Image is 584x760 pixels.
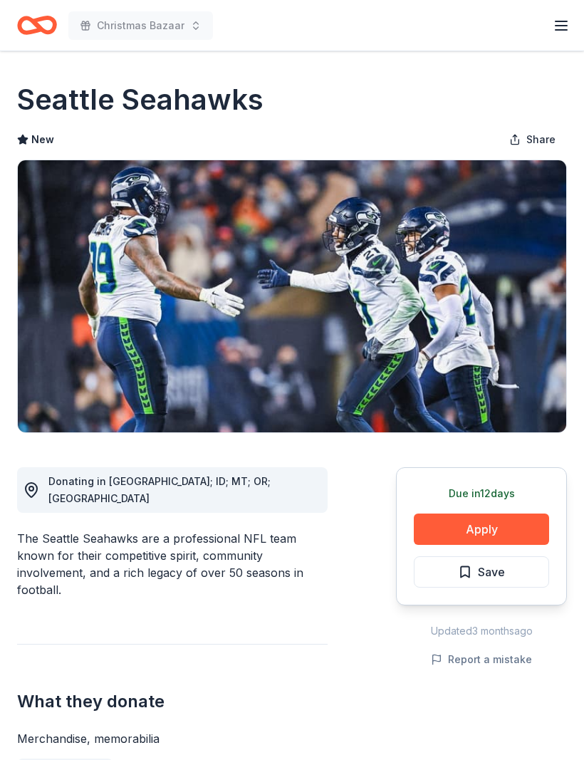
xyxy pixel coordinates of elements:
button: Report a mistake [431,651,532,668]
span: Save [478,563,505,581]
img: Image for Seattle Seahawks [18,160,566,432]
button: Share [498,125,567,154]
button: Save [414,556,549,588]
span: Share [526,131,556,148]
div: The Seattle Seahawks are a professional NFL team known for their competitive spirit, community in... [17,530,328,598]
button: Christmas Bazaar [68,11,213,40]
div: Updated 3 months ago [396,623,567,640]
span: Donating in [GEOGRAPHIC_DATA]; ID; MT; OR; [GEOGRAPHIC_DATA] [48,475,271,504]
h2: What they donate [17,690,328,713]
button: Apply [414,514,549,545]
div: Due in 12 days [414,485,549,502]
h1: Seattle Seahawks [17,80,264,120]
span: New [31,131,54,148]
div: Merchandise, memorabilia [17,730,328,747]
span: Christmas Bazaar [97,17,184,34]
a: Home [17,9,57,42]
